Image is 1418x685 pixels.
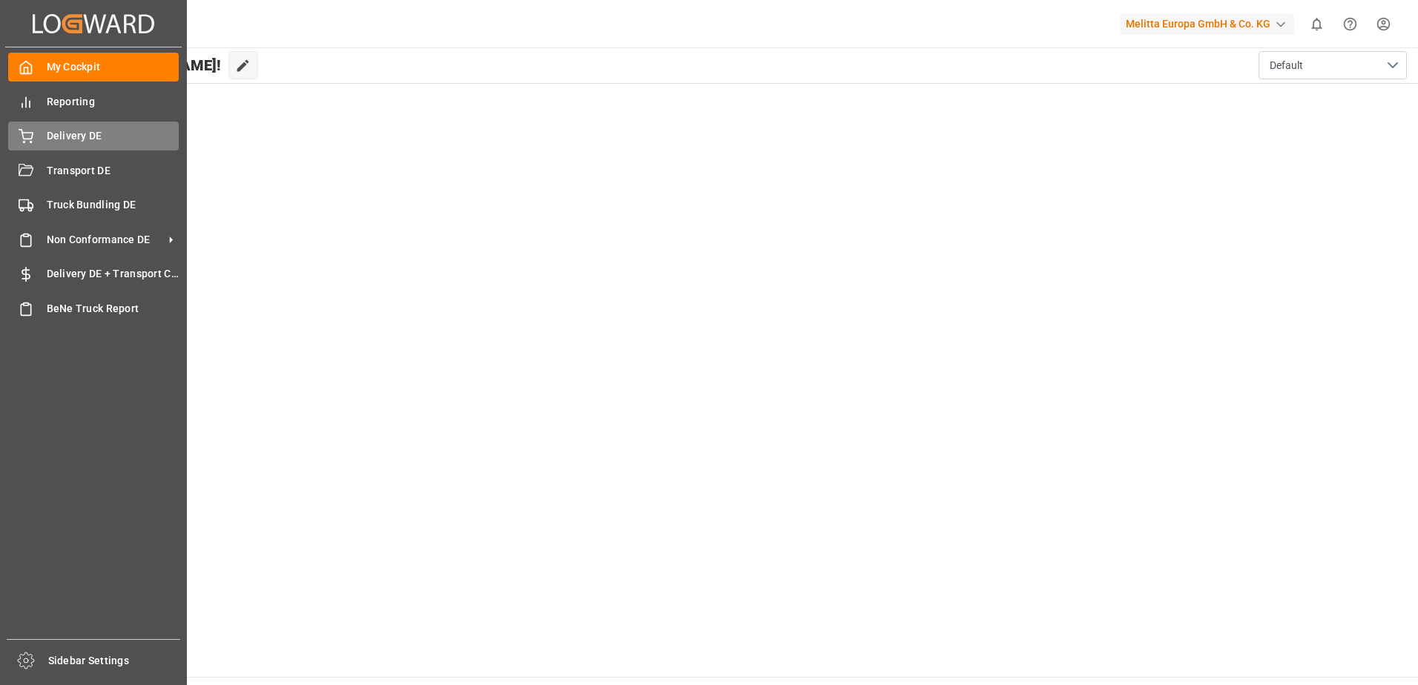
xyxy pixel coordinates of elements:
[47,128,179,144] span: Delivery DE
[62,51,221,79] span: Hello [PERSON_NAME]!
[8,259,179,288] a: Delivery DE + Transport Cost
[8,87,179,116] a: Reporting
[1270,58,1303,73] span: Default
[8,122,179,150] a: Delivery DE
[8,294,179,322] a: BeNe Truck Report
[48,653,181,669] span: Sidebar Settings
[8,156,179,185] a: Transport DE
[47,94,179,110] span: Reporting
[1300,7,1333,41] button: show 0 new notifications
[1333,7,1367,41] button: Help Center
[47,163,179,179] span: Transport DE
[47,59,179,75] span: My Cockpit
[8,191,179,219] a: Truck Bundling DE
[47,232,164,248] span: Non Conformance DE
[47,197,179,213] span: Truck Bundling DE
[1259,51,1407,79] button: open menu
[8,53,179,82] a: My Cockpit
[1120,10,1300,38] button: Melitta Europa GmbH & Co. KG
[47,266,179,282] span: Delivery DE + Transport Cost
[47,301,179,317] span: BeNe Truck Report
[1120,13,1294,35] div: Melitta Europa GmbH & Co. KG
